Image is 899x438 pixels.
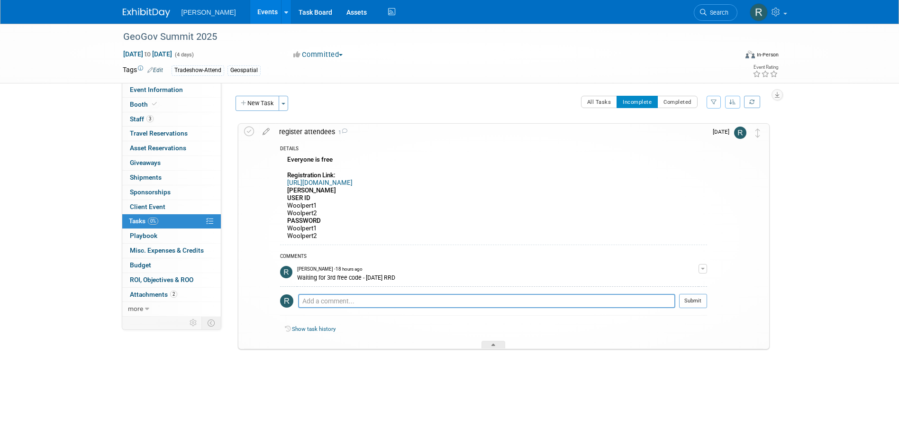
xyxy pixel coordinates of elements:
td: Personalize Event Tab Strip [185,317,202,329]
div: Waiting for 3rd free code - [DATE] RRD [297,273,699,282]
span: Staff [130,115,154,123]
a: Budget [122,258,221,273]
span: Attachments [130,291,177,298]
div: COMMENTS [280,252,707,262]
img: ExhibitDay [123,8,170,18]
td: Toggle Event Tabs [201,317,221,329]
a: Staff3 [122,112,221,127]
span: Giveaways [130,159,161,166]
span: Asset Reservations [130,144,186,152]
a: Asset Reservations [122,141,221,155]
div: Event Rating [753,65,778,70]
div: In-Person [756,51,779,58]
span: to [143,50,152,58]
a: Tasks0% [122,214,221,228]
a: ROI, Objectives & ROO [122,273,221,287]
a: Misc. Expenses & Credits [122,244,221,258]
b: Registration Link: [287,172,336,179]
button: Submit [679,294,707,308]
b: [PERSON_NAME] [287,187,336,194]
span: Client Event [130,203,165,210]
a: edit [258,128,274,136]
b: Everyone is free [287,156,333,163]
a: Travel Reservations [122,127,221,141]
img: Rebecca Deis [280,294,293,308]
div: GeoGov Summit 2025 [120,28,723,46]
span: [DATE] [DATE] [123,50,173,58]
img: Rebecca Deis [750,3,768,21]
span: [PERSON_NAME] - 18 hours ago [297,266,363,273]
td: Tags [123,65,163,76]
a: Shipments [122,171,221,185]
a: Show task history [292,326,336,332]
div: register attendees [274,124,707,140]
span: [DATE] [713,128,734,135]
a: Search [694,4,737,21]
div: Event Format [681,49,779,64]
span: ROI, Objectives & ROO [130,276,193,283]
span: 3 [146,115,154,122]
i: Move task [755,128,760,137]
img: Format-Inperson.png [745,51,755,58]
img: Rebecca Deis [734,127,746,139]
a: Sponsorships [122,185,221,200]
span: Misc. Expenses & Credits [130,246,204,254]
span: Budget [130,261,151,269]
div: Geospatial [227,65,261,75]
button: Incomplete [617,96,658,108]
a: Event Information [122,83,221,97]
span: 1 [335,129,347,136]
span: Shipments [130,173,162,181]
button: All Tasks [581,96,617,108]
a: Refresh [744,96,760,108]
a: Client Event [122,200,221,214]
span: Travel Reservations [130,129,188,137]
button: Completed [657,96,698,108]
button: New Task [236,96,279,111]
a: Attachments2 [122,288,221,302]
a: more [122,302,221,316]
span: 2 [170,291,177,298]
a: Edit [147,67,163,73]
span: Event Information [130,86,183,93]
a: Playbook [122,229,221,243]
span: Sponsorships [130,188,171,196]
a: Giveaways [122,156,221,170]
b: USER ID [287,194,310,201]
span: Booth [130,100,159,108]
span: Playbook [130,232,157,239]
div: Woolpert1 Woolpert2 Woolpert1 Woolpert2 [280,154,707,245]
b: PASSWORD [287,217,321,224]
span: more [128,305,143,312]
span: Tasks [129,217,158,225]
span: Search [707,9,728,16]
i: Booth reservation complete [152,101,157,107]
a: [URL][DOMAIN_NAME] [287,179,353,186]
span: [PERSON_NAME] [182,9,236,16]
span: 0% [148,218,158,225]
div: Tradeshow-Attend [172,65,224,75]
button: Committed [290,50,346,60]
div: DETAILS [280,146,707,154]
a: Booth [122,98,221,112]
img: Rebecca Deis [280,266,292,278]
span: (4 days) [174,52,194,58]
